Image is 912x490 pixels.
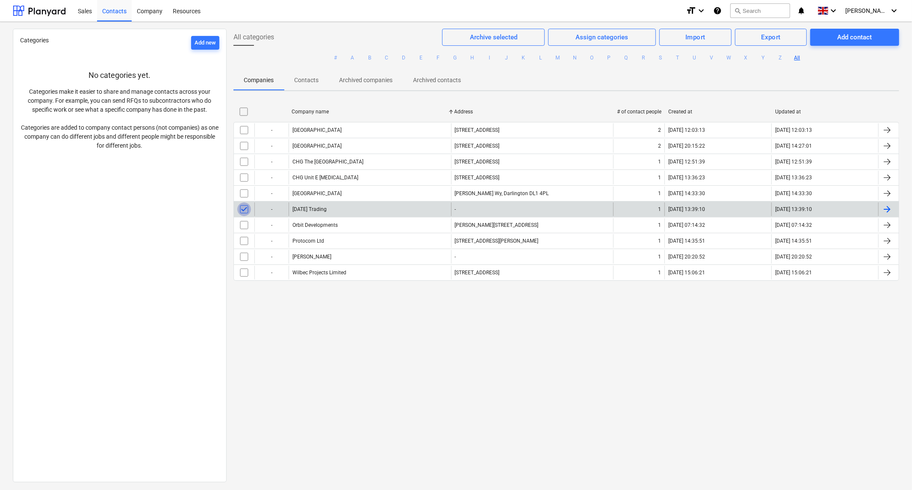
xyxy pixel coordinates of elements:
button: A [348,53,358,63]
button: Search [730,3,790,18]
button: Q [621,53,632,63]
div: [DATE] 14:27:01 [775,143,812,149]
p: Archived companies [339,76,393,85]
button: G [450,53,460,63]
button: T [673,53,683,63]
i: keyboard_arrow_down [889,6,899,16]
div: 1 [658,159,661,165]
p: No categories yet. [20,70,219,80]
button: W [724,53,734,63]
div: [DATE] 20:20:52 [668,254,705,260]
div: [DATE] 12:03:13 [775,127,812,133]
div: [PERSON_NAME] [292,254,331,260]
div: 1 [658,222,661,228]
div: [DATE] 13:39:10 [668,206,705,212]
i: keyboard_arrow_down [696,6,706,16]
div: [DATE] 12:03:13 [668,127,705,133]
div: [DATE] 14:33:30 [775,190,812,196]
button: Export [735,29,807,46]
div: [STREET_ADDRESS] [455,143,500,149]
button: E [416,53,426,63]
div: [DATE] 13:39:10 [775,206,812,212]
div: [DATE] Trading [292,206,327,212]
div: Export [761,32,781,43]
button: R [638,53,649,63]
button: Z [775,53,785,63]
div: [DATE] 14:35:51 [775,238,812,244]
div: - [254,234,289,248]
div: - [254,171,289,184]
div: [STREET_ADDRESS] [455,270,500,276]
div: 1 [658,238,661,244]
div: CHG Unit E [MEDICAL_DATA] [292,175,358,181]
div: [DATE] 12:51:39 [775,159,812,165]
div: Import [685,32,705,43]
p: Categories make it easier to share and manage contacts across your company. For example, you can ... [20,87,219,150]
div: Orbit Developments [292,222,338,228]
i: notifications [797,6,806,16]
div: - [254,155,289,169]
div: [DATE] 14:33:30 [668,190,705,196]
div: [GEOGRAPHIC_DATA] [292,127,342,133]
div: Protocom Ltd [292,238,324,244]
div: CHG The [GEOGRAPHIC_DATA] [292,159,363,165]
div: [DATE] 07:14:32 [668,222,705,228]
div: [GEOGRAPHIC_DATA] [292,143,342,149]
div: 1 [658,206,661,212]
button: Archive selected [442,29,545,46]
div: Created at [668,109,768,115]
button: J [502,53,512,63]
div: 2 [658,127,661,133]
button: M [553,53,563,63]
div: - [254,123,289,137]
div: [DATE] 15:06:21 [668,270,705,276]
div: [DATE] 13:36:23 [775,175,812,181]
div: Add new [195,38,216,48]
i: format_size [686,6,696,16]
p: Archived contacts [413,76,461,85]
button: V [707,53,717,63]
div: Archive selected [470,32,517,43]
div: [STREET_ADDRESS] [455,175,500,181]
button: P [604,53,614,63]
div: 1 [658,190,661,196]
div: 1 [658,175,661,181]
div: - [455,254,456,260]
div: - [254,266,289,279]
div: Updated at [775,109,875,115]
div: - [254,187,289,200]
div: [DATE] 14:35:51 [668,238,705,244]
div: [DATE] 13:36:23 [668,175,705,181]
button: # [331,53,341,63]
button: Y [758,53,768,63]
div: - [254,218,289,232]
button: Assign categories [548,29,656,46]
button: O [587,53,597,63]
button: Add new [191,36,219,50]
div: [DATE] 07:14:32 [775,222,812,228]
span: search [734,7,741,14]
button: All [792,53,803,63]
button: X [741,53,751,63]
span: [PERSON_NAME] [845,7,888,14]
p: Companies [244,76,274,85]
div: - [455,206,456,212]
div: [PERSON_NAME] Wy, Darlington DL1 4PL [455,190,549,196]
div: Assign categories [576,32,628,43]
div: Address [455,109,611,115]
div: [STREET_ADDRESS] [455,159,500,165]
button: Add contact [810,29,899,46]
div: 1 [658,254,661,260]
button: H [467,53,478,63]
button: N [570,53,580,63]
div: # of contact people [617,109,661,115]
div: [STREET_ADDRESS][PERSON_NAME] [455,238,539,244]
span: Categories [20,37,49,44]
div: 2 [658,143,661,149]
div: Add contact [838,32,872,43]
div: [STREET_ADDRESS] [455,127,500,133]
div: Wilbec Projects Limited [292,270,346,276]
button: U [690,53,700,63]
div: [PERSON_NAME][STREET_ADDRESS] [455,222,539,228]
div: [DATE] 20:20:52 [775,254,812,260]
